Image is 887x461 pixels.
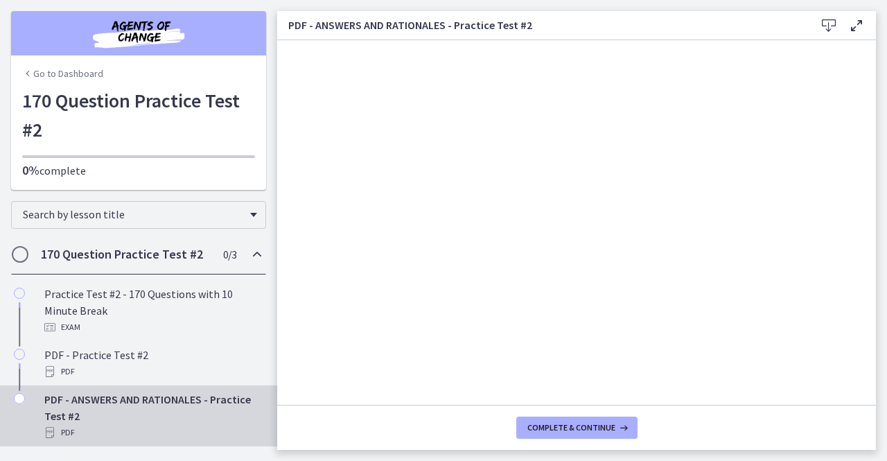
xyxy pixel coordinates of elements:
[22,67,103,80] a: Go to Dashboard
[44,424,261,441] div: PDF
[288,17,793,33] h3: PDF - ANSWERS AND RATIONALES - Practice Test #2
[516,417,638,439] button: Complete & continue
[41,246,210,263] h2: 170 Question Practice Test #2
[22,86,255,144] h1: 170 Question Practice Test #2
[44,347,261,380] div: PDF - Practice Test #2
[44,391,261,441] div: PDF - ANSWERS AND RATIONALES - Practice Test #2
[44,286,261,336] div: Practice Test #2 - 170 Questions with 10 Minute Break
[55,17,222,50] img: Agents of Change Social Work Test Prep
[22,162,255,179] p: complete
[44,319,261,336] div: Exam
[527,422,615,433] span: Complete & continue
[11,201,266,229] div: Search by lesson title
[22,162,39,178] span: 0%
[23,207,243,221] span: Search by lesson title
[223,246,236,263] span: 0 / 3
[44,363,261,380] div: PDF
